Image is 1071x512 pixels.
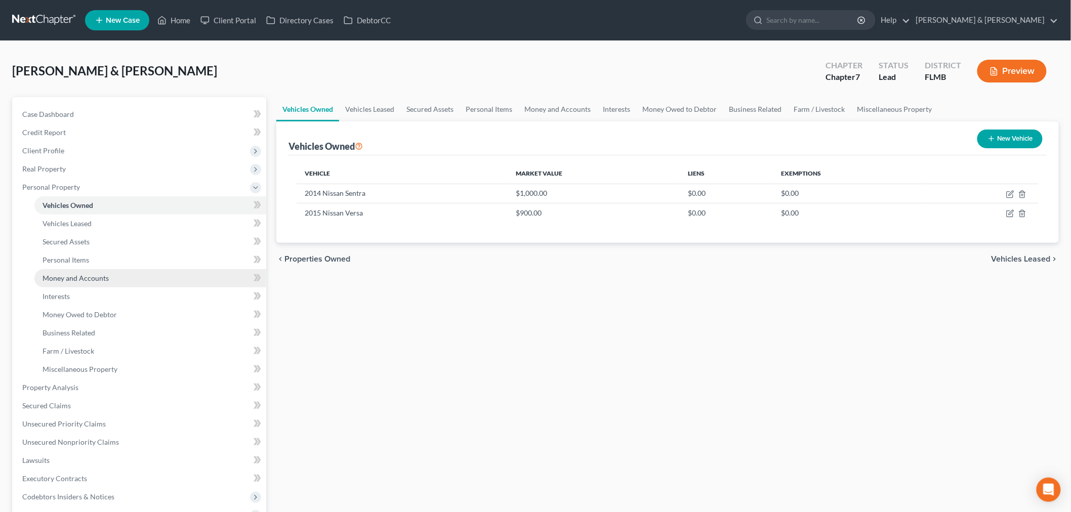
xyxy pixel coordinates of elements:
a: Business Related [34,324,266,342]
a: Vehicles Owned [34,196,266,215]
th: Liens [680,163,773,184]
a: Secured Claims [14,397,266,415]
a: Interests [34,287,266,306]
div: FLMB [925,71,961,83]
div: District [925,60,961,71]
td: 2014 Nissan Sentra [297,184,508,203]
span: Vehicles Leased [992,255,1051,263]
button: Preview [977,60,1047,82]
td: $0.00 [680,184,773,203]
a: Executory Contracts [14,470,266,488]
a: Unsecured Priority Claims [14,415,266,433]
td: $900.00 [508,203,680,223]
a: Miscellaneous Property [851,97,938,121]
th: Exemptions [773,163,928,184]
span: Secured Claims [22,401,71,410]
a: Money Owed to Debtor [34,306,266,324]
div: Lead [879,71,909,83]
a: Vehicles Owned [276,97,339,121]
span: Client Profile [22,146,64,155]
button: Vehicles Leased chevron_right [992,255,1059,263]
span: Executory Contracts [22,474,87,483]
span: Codebtors Insiders & Notices [22,492,114,501]
span: Business Related [43,328,95,337]
span: Vehicles Owned [43,201,93,209]
a: Miscellaneous Property [34,360,266,378]
td: $0.00 [773,203,928,223]
span: Miscellaneous Property [43,365,117,373]
a: Property Analysis [14,378,266,397]
a: Money and Accounts [518,97,597,121]
span: Real Property [22,164,66,173]
span: Money and Accounts [43,274,109,282]
span: Secured Assets [43,237,90,246]
a: Credit Report [14,123,266,142]
a: Home [152,11,195,29]
a: Personal Items [460,97,518,121]
a: Secured Assets [400,97,460,121]
span: 7 [855,72,860,81]
span: New Case [106,17,140,24]
a: Interests [597,97,636,121]
span: Farm / Livestock [43,347,94,355]
div: Vehicles Owned [289,140,363,152]
div: Chapter [826,71,862,83]
span: Unsecured Nonpriority Claims [22,438,119,446]
a: Case Dashboard [14,105,266,123]
a: Vehicles Leased [339,97,400,121]
i: chevron_left [276,255,284,263]
span: [PERSON_NAME] & [PERSON_NAME] [12,63,217,78]
a: DebtorCC [339,11,396,29]
span: Unsecured Priority Claims [22,419,106,428]
span: Property Analysis [22,383,78,392]
span: Credit Report [22,128,66,137]
a: Help [876,11,910,29]
span: Personal Property [22,183,80,191]
a: Personal Items [34,251,266,269]
a: Client Portal [195,11,261,29]
th: Vehicle [297,163,508,184]
div: Status [879,60,909,71]
button: chevron_left Properties Owned [276,255,350,263]
span: Case Dashboard [22,110,74,118]
span: Vehicles Leased [43,219,92,228]
a: Money Owed to Debtor [636,97,723,121]
th: Market Value [508,163,680,184]
button: New Vehicle [977,130,1043,148]
a: Farm / Livestock [34,342,266,360]
div: Open Intercom Messenger [1037,478,1061,502]
div: Chapter [826,60,862,71]
td: 2015 Nissan Versa [297,203,508,223]
td: $0.00 [773,184,928,203]
a: Money and Accounts [34,269,266,287]
td: $0.00 [680,203,773,223]
td: $1,000.00 [508,184,680,203]
span: Personal Items [43,255,89,264]
span: Interests [43,292,70,301]
input: Search by name... [766,11,859,29]
span: Money Owed to Debtor [43,310,117,319]
a: [PERSON_NAME] & [PERSON_NAME] [911,11,1058,29]
a: Directory Cases [261,11,339,29]
a: Lawsuits [14,451,266,470]
a: Vehicles Leased [34,215,266,233]
span: Properties Owned [284,255,350,263]
a: Secured Assets [34,233,266,251]
a: Unsecured Nonpriority Claims [14,433,266,451]
span: Lawsuits [22,456,50,464]
i: chevron_right [1051,255,1059,263]
a: Farm / Livestock [788,97,851,121]
a: Business Related [723,97,788,121]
